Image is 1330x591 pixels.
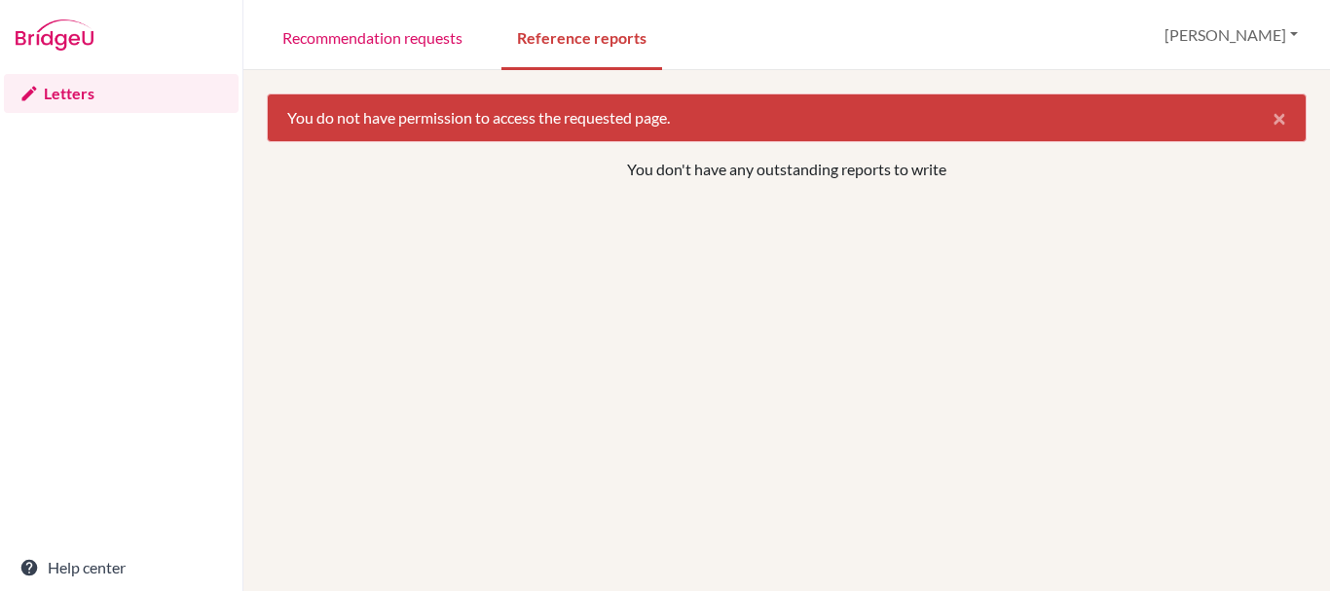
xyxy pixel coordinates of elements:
p: You don't have any outstanding reports to write [368,158,1205,181]
button: [PERSON_NAME] [1156,17,1307,54]
span: × [1273,103,1286,131]
a: Recommendation requests [267,3,478,70]
a: Reference reports [501,3,662,70]
a: Help center [4,548,239,587]
a: Letters [4,74,239,113]
img: Bridge-U [16,19,93,51]
div: You do not have permission to access the requested page. [267,93,1307,142]
button: Close [1253,94,1306,141]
